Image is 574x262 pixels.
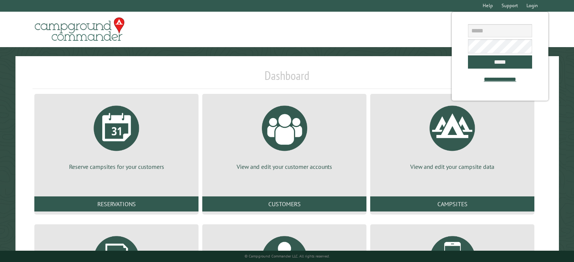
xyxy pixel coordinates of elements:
[245,254,330,259] small: © Campground Commander LLC. All rights reserved.
[211,162,357,171] p: View and edit your customer accounts
[379,100,525,171] a: View and edit your campsite data
[43,100,189,171] a: Reserve campsites for your customers
[370,196,534,211] a: Campsites
[202,196,366,211] a: Customers
[211,100,357,171] a: View and edit your customer accounts
[32,15,127,44] img: Campground Commander
[32,68,542,89] h1: Dashboard
[43,162,189,171] p: Reserve campsites for your customers
[34,196,199,211] a: Reservations
[379,162,525,171] p: View and edit your campsite data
